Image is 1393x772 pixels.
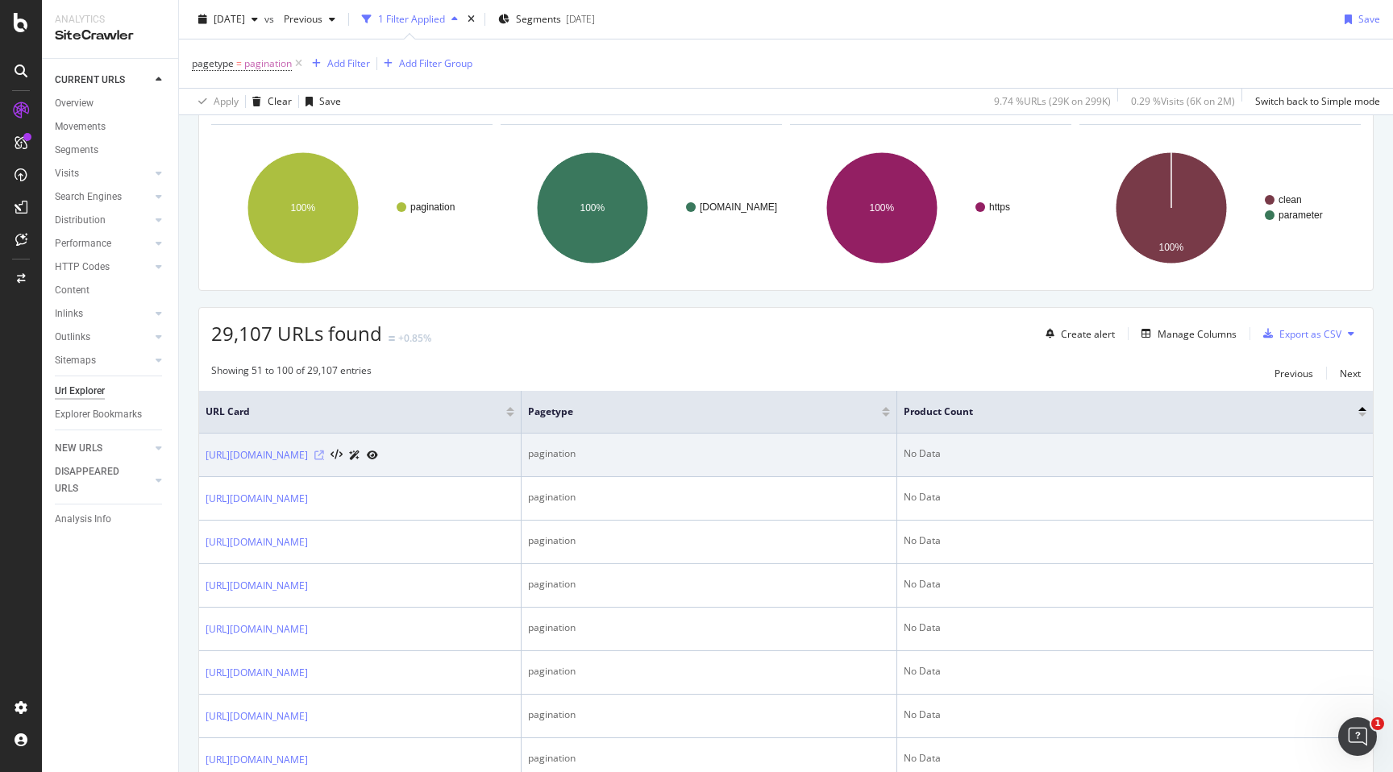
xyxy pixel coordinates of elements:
button: Switch back to Simple mode [1249,89,1380,114]
div: No Data [904,533,1366,548]
div: Next [1340,367,1361,380]
div: Distribution [55,212,106,229]
text: [DOMAIN_NAME] [700,201,777,213]
div: pagination [528,621,890,635]
div: Analysis Info [55,511,111,528]
svg: A chart. [790,138,1071,278]
span: URL Card [206,405,502,419]
a: Explorer Bookmarks [55,406,167,423]
text: 100% [1159,242,1184,253]
div: Apply [214,94,239,108]
a: Sitemaps [55,352,151,369]
div: Content [55,282,89,299]
svg: A chart. [211,138,493,278]
a: Visits [55,165,151,182]
div: +0.85% [398,331,431,345]
span: Product Count [904,405,1334,419]
span: vs [264,12,277,26]
div: pagination [528,446,890,461]
button: Segments[DATE] [492,6,601,32]
a: Outlinks [55,329,151,346]
div: No Data [904,708,1366,722]
button: Clear [246,89,292,114]
text: pagination [410,201,455,213]
button: Previous [1274,363,1313,383]
a: Performance [55,235,151,252]
a: AI Url Details [349,446,360,463]
a: [URL][DOMAIN_NAME] [206,491,308,507]
div: 9.74 % URLs ( 29K on 299K ) [994,94,1111,108]
button: 1 Filter Applied [356,6,464,32]
div: CURRENT URLS [55,72,125,89]
a: Content [55,282,167,299]
a: DISAPPEARED URLS [55,463,151,497]
div: Search Engines [55,189,122,205]
span: pagetype [192,56,234,70]
div: Add Filter [327,56,370,70]
div: Save [1358,12,1380,26]
button: [DATE] [192,6,264,32]
div: Showing 51 to 100 of 29,107 entries [211,363,372,383]
button: Next [1340,363,1361,383]
div: pagination [528,664,890,679]
div: Manage Columns [1158,327,1237,341]
button: Add Filter Group [377,54,472,73]
button: Manage Columns [1135,324,1237,343]
div: Inlinks [55,305,83,322]
div: Url Explorer [55,383,105,400]
text: clean [1279,194,1302,205]
div: Add Filter Group [399,56,472,70]
div: pagination [528,577,890,591]
button: View HTML Source [331,450,343,461]
div: Outlinks [55,329,90,346]
a: Overview [55,95,167,112]
div: No Data [904,446,1366,461]
button: Create alert [1039,321,1115,347]
div: Sitemaps [55,352,96,369]
div: NEW URLS [55,440,102,457]
div: Export as CSV [1279,327,1341,341]
span: pagetype [528,405,858,419]
button: Apply [192,89,239,114]
a: Visit Online Page [314,450,324,460]
button: Export as CSV [1257,321,1341,347]
iframe: Intercom live chat [1338,717,1377,756]
div: 0.29 % Visits ( 6K on 2M ) [1131,94,1235,108]
a: [URL][DOMAIN_NAME] [206,665,308,681]
div: Movements [55,118,106,135]
div: No Data [904,751,1366,766]
div: Overview [55,95,94,112]
svg: A chart. [501,138,782,278]
span: 1 [1371,717,1384,730]
div: Performance [55,235,111,252]
text: 100% [870,202,895,214]
text: https [989,201,1010,213]
a: [URL][DOMAIN_NAME] [206,534,308,550]
span: Previous [277,12,322,26]
span: Segments [516,12,561,26]
a: Inlinks [55,305,151,322]
div: pagination [528,490,890,504]
a: [URL][DOMAIN_NAME] [206,621,308,637]
a: Movements [55,118,167,135]
div: 1 Filter Applied [378,12,445,26]
div: DISAPPEARED URLS [55,463,136,497]
text: parameter [1279,210,1323,221]
div: Analytics [55,13,165,27]
a: Analysis Info [55,511,167,528]
div: No Data [904,664,1366,679]
svg: A chart. [1079,138,1361,278]
div: No Data [904,621,1366,635]
a: NEW URLS [55,440,151,457]
span: 29,107 URLs found [211,320,382,347]
div: Save [319,94,341,108]
div: HTTP Codes [55,259,110,276]
div: pagination [528,708,890,722]
a: URL Inspection [367,446,378,463]
button: Save [299,89,341,114]
a: Url Explorer [55,383,167,400]
div: pagination [528,533,890,548]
